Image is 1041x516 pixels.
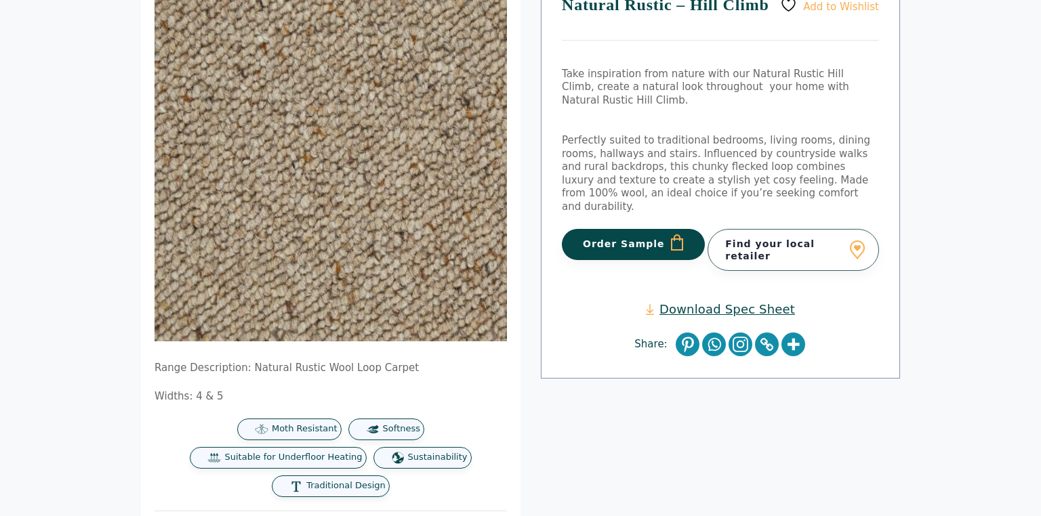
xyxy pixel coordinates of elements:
[224,452,362,463] span: Suitable for Underfloor Heating
[755,332,779,356] a: Copy Link
[708,229,879,271] a: Find your local retailer
[781,332,805,356] a: More
[562,68,879,108] p: Take inspiration from nature with our Natural Rustic Hill Climb, create a natural look throughout...
[702,332,726,356] a: Whatsapp
[155,390,507,404] p: Widths: 4 & 5
[729,332,752,356] a: Instagram
[155,362,507,375] p: Range Description: Natural Rustic Wool Loop Carpet
[306,480,386,492] span: Traditional Design
[383,423,420,435] span: Softness
[562,134,879,213] p: Perfectly suited to traditional bedrooms, living rooms, dining rooms, hallways and stairs. Influe...
[634,338,674,351] span: Share:
[408,452,468,463] span: Sustainability
[676,332,699,356] a: Pinterest
[272,423,338,435] span: Moth Resistant
[646,301,795,317] a: Download Spec Sheet
[562,229,705,260] button: Order Sample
